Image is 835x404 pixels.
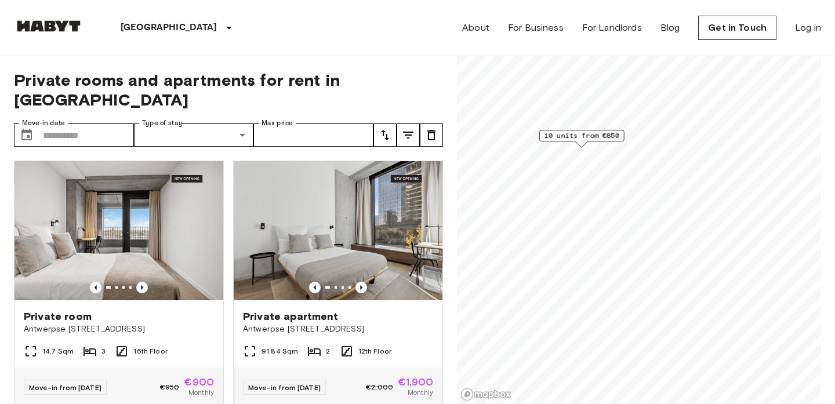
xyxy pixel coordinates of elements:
a: About [462,21,489,35]
a: Blog [660,21,680,35]
span: €1,900 [398,377,433,387]
button: tune [373,123,397,147]
span: 14.7 Sqm [42,346,74,356]
label: Type of stay [142,118,183,128]
span: Move-in from [DATE] [248,383,321,392]
a: Get in Touch [698,16,776,40]
p: [GEOGRAPHIC_DATA] [121,21,217,35]
span: €900 [184,377,214,387]
span: Private apartment [243,310,339,323]
label: Max price [262,118,293,128]
span: Private rooms and apartments for rent in [GEOGRAPHIC_DATA] [14,70,443,110]
span: Antwerpse [STREET_ADDRESS] [243,323,433,335]
img: Habyt [14,20,83,32]
span: €2,000 [366,382,393,392]
button: Choose date [15,123,38,147]
a: For Landlords [582,21,642,35]
label: Move-in date [22,118,65,128]
span: 91.84 Sqm [262,346,298,356]
span: Monthly [408,387,433,398]
span: 2 [326,346,330,356]
span: 16th Floor [133,346,168,356]
a: For Business [508,21,564,35]
span: 10 units from €850 [544,130,619,141]
span: Antwerpse [STREET_ADDRESS] [24,323,214,335]
span: Monthly [188,387,214,398]
a: Mapbox logo [460,388,511,401]
img: Marketing picture of unit BE-23-003-062-001 [14,161,223,300]
div: Map marker [539,130,625,148]
button: tune [397,123,420,147]
button: Previous image [309,282,321,293]
span: €950 [160,382,180,392]
span: Move-in from [DATE] [29,383,101,392]
span: Private room [24,310,92,323]
img: Marketing picture of unit BE-23-003-045-001 [234,161,442,300]
button: Previous image [355,282,367,293]
span: 12th Floor [358,346,392,356]
button: tune [420,123,443,147]
button: Previous image [136,282,148,293]
button: Previous image [90,282,101,293]
a: Log in [795,21,821,35]
span: 3 [101,346,106,356]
